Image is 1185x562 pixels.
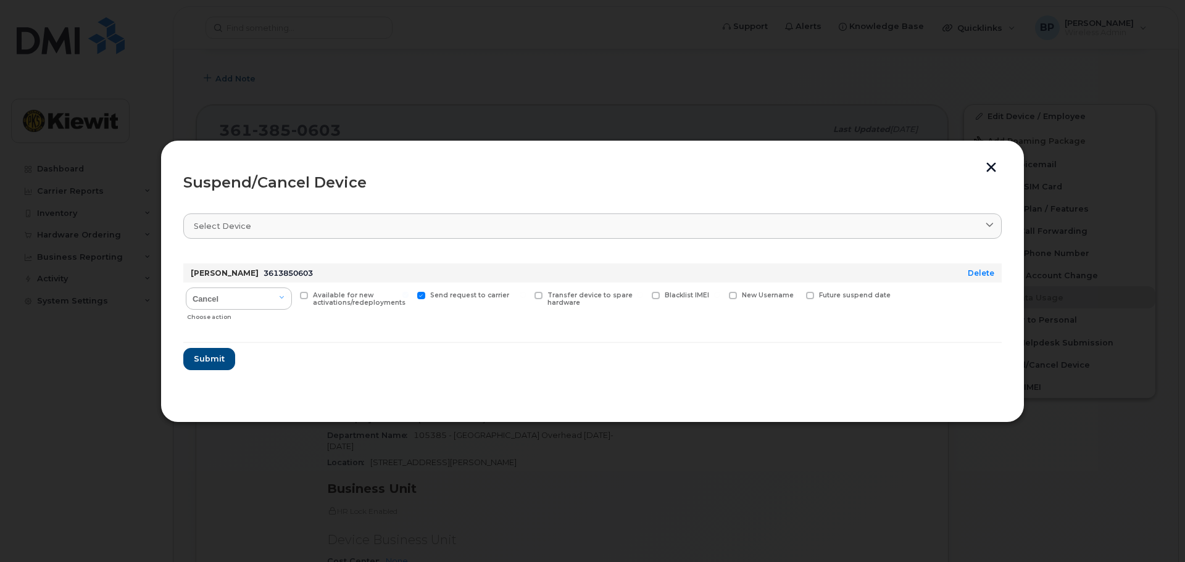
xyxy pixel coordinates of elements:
[264,268,313,278] span: 3613850603
[285,292,291,298] input: Available for new activations/redeployments
[194,220,251,232] span: Select device
[402,292,409,298] input: Send request to carrier
[187,307,292,322] div: Choose action
[520,292,526,298] input: Transfer device to spare hardware
[191,268,259,278] strong: [PERSON_NAME]
[968,268,994,278] a: Delete
[819,291,891,299] span: Future suspend date
[183,213,1002,239] a: Select device
[637,292,643,298] input: Blacklist IMEI
[430,291,509,299] span: Send request to carrier
[183,348,235,370] button: Submit
[1131,508,1176,553] iframe: Messenger Launcher
[183,175,1002,190] div: Suspend/Cancel Device
[791,292,797,298] input: Future suspend date
[665,291,709,299] span: Blacklist IMEI
[194,353,225,365] span: Submit
[313,291,405,307] span: Available for new activations/redeployments
[714,292,720,298] input: New Username
[742,291,794,299] span: New Username
[547,291,633,307] span: Transfer device to spare hardware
